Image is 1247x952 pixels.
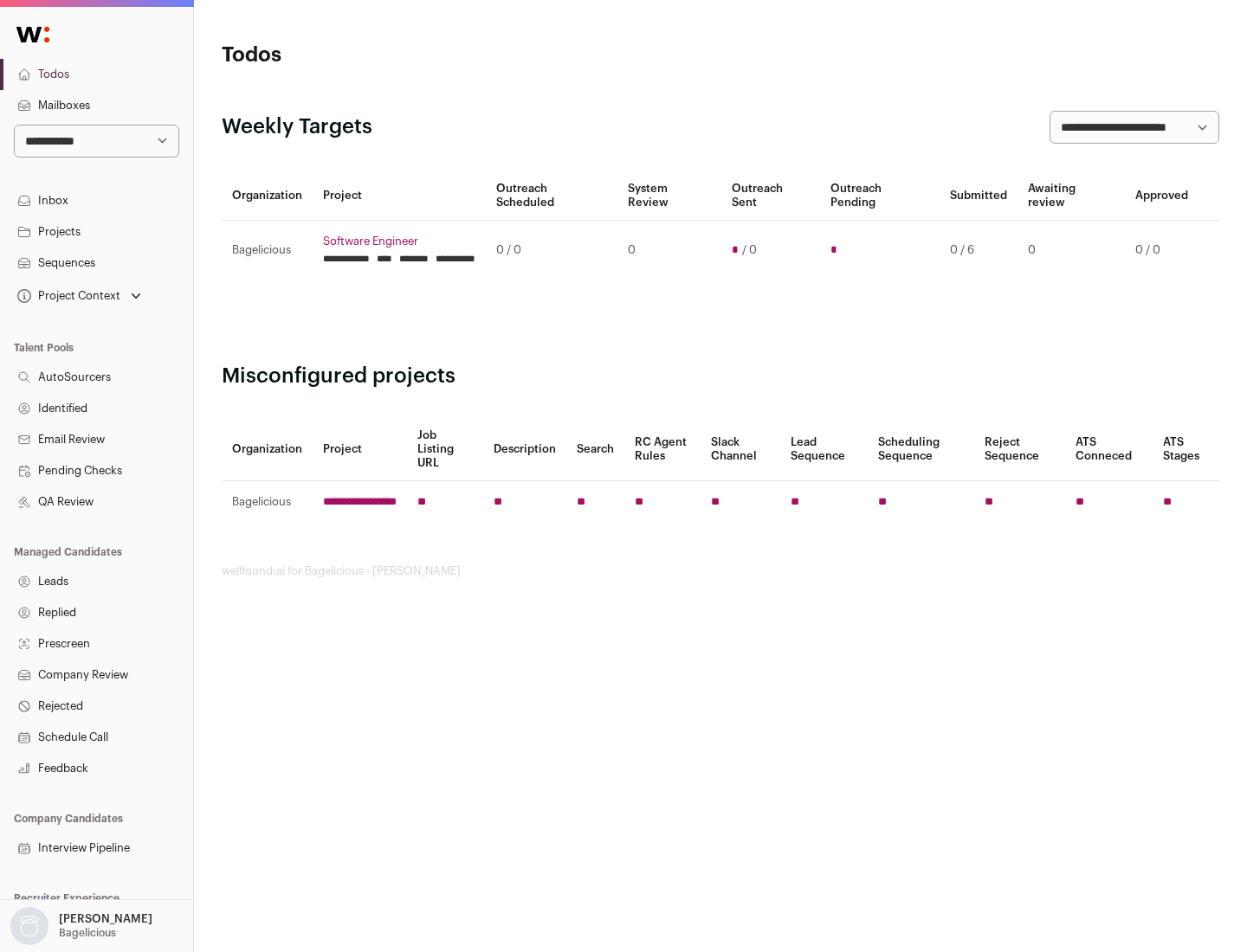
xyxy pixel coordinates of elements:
td: 0 / 0 [1125,221,1199,280]
td: 0 [1018,221,1125,280]
th: Outreach Sent [721,171,821,221]
th: System Review [617,171,720,221]
th: Organization [222,418,313,481]
th: Project [313,171,486,221]
a: Software Engineer [323,235,475,248]
th: Lead Sequence [780,418,868,481]
p: [PERSON_NAME] [59,912,152,926]
img: Wellfound [7,17,59,52]
th: Reject Sequence [974,418,1066,481]
th: Job Listing URL [407,418,483,481]
span: / 0 [742,243,757,257]
th: Scheduling Sequence [868,418,974,481]
td: 0 [617,221,720,280]
th: ATS Conneced [1065,418,1152,481]
th: RC Agent Rules [624,418,700,481]
h2: Weekly Targets [222,113,372,141]
th: Awaiting review [1018,171,1125,221]
th: ATS Stages [1153,418,1219,481]
th: Organization [222,171,313,221]
div: Project Context [14,289,120,303]
th: Outreach Scheduled [486,171,617,221]
button: Open dropdown [7,907,156,945]
img: nopic.png [10,907,48,945]
th: Slack Channel [701,418,780,481]
h1: Todos [222,42,554,69]
td: 0 / 6 [940,221,1018,280]
th: Description [483,418,566,481]
footer: wellfound:ai for Bagelicious - [PERSON_NAME] [222,564,1219,578]
td: Bagelicious [222,481,313,524]
button: Open dropdown [14,284,145,308]
p: Bagelicious [59,926,116,940]
th: Approved [1125,171,1199,221]
td: Bagelicious [222,221,313,280]
th: Submitted [940,171,1018,221]
th: Project [313,418,407,481]
h2: Misconfigured projects [222,363,1219,390]
th: Outreach Pending [820,171,939,221]
th: Search [566,418,624,481]
td: 0 / 0 [486,221,617,280]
